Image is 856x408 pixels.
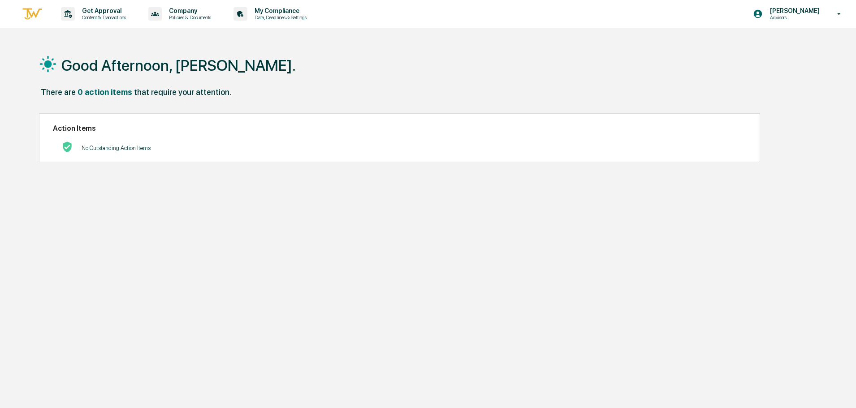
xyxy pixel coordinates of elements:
[763,14,824,21] p: Advisors
[82,145,151,151] p: No Outstanding Action Items
[247,7,311,14] p: My Compliance
[162,14,216,21] p: Policies & Documents
[162,7,216,14] p: Company
[75,7,130,14] p: Get Approval
[62,142,73,152] img: No Actions logo
[75,14,130,21] p: Content & Transactions
[53,124,746,133] h2: Action Items
[22,7,43,21] img: logo
[134,87,231,97] div: that require your attention.
[61,56,296,74] h1: Good Afternoon, [PERSON_NAME].
[763,7,824,14] p: [PERSON_NAME]
[41,87,76,97] div: There are
[247,14,311,21] p: Data, Deadlines & Settings
[78,87,132,97] div: 0 action items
